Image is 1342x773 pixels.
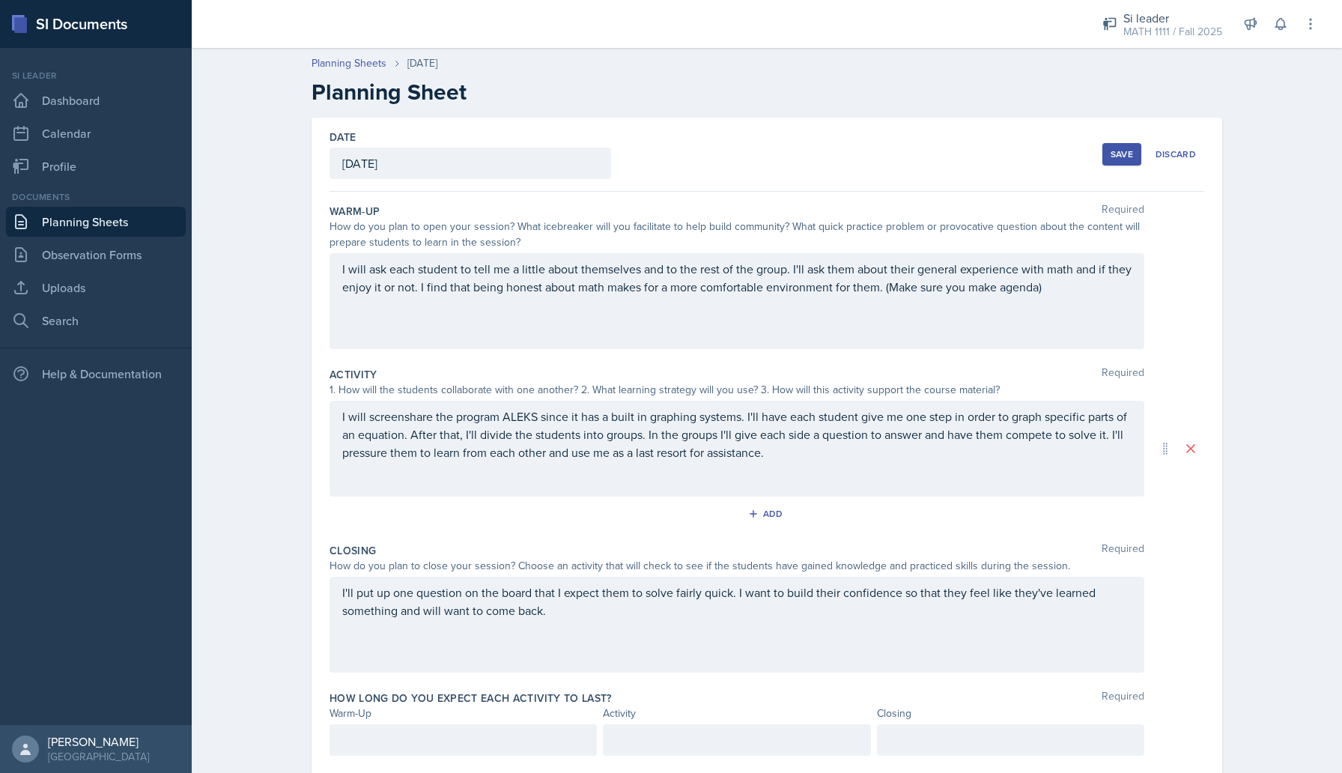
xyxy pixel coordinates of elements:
[1156,148,1196,160] div: Discard
[330,367,377,382] label: Activity
[312,55,386,71] a: Planning Sheets
[751,508,783,520] div: Add
[1102,691,1144,706] span: Required
[877,706,1144,721] div: Closing
[1111,148,1133,160] div: Save
[6,306,186,336] a: Search
[6,118,186,148] a: Calendar
[330,543,376,558] label: Closing
[407,55,437,71] div: [DATE]
[743,503,792,525] button: Add
[342,583,1132,619] p: I'll put up one question on the board that I expect them to solve fairly quick. I want to build t...
[6,85,186,115] a: Dashboard
[342,407,1132,461] p: I will screenshare the program ALEKS since it has a built in graphing systems. I'll have each stu...
[48,749,149,764] div: [GEOGRAPHIC_DATA]
[6,190,186,204] div: Documents
[1123,9,1222,27] div: Si leader
[342,260,1132,296] p: I will ask each student to tell me a little about themselves and to the rest of the group. I'll a...
[1102,367,1144,382] span: Required
[6,151,186,181] a: Profile
[1102,204,1144,219] span: Required
[330,204,380,219] label: Warm-Up
[1147,143,1204,166] button: Discard
[312,79,1222,106] h2: Planning Sheet
[6,359,186,389] div: Help & Documentation
[330,706,597,721] div: Warm-Up
[330,219,1144,250] div: How do you plan to open your session? What icebreaker will you facilitate to help build community...
[330,130,356,145] label: Date
[330,558,1144,574] div: How do you plan to close your session? Choose an activity that will check to see if the students ...
[6,240,186,270] a: Observation Forms
[1102,543,1144,558] span: Required
[603,706,870,721] div: Activity
[1102,143,1141,166] button: Save
[6,207,186,237] a: Planning Sheets
[330,382,1144,398] div: 1. How will the students collaborate with one another? 2. What learning strategy will you use? 3....
[330,691,612,706] label: How long do you expect each activity to last?
[6,69,186,82] div: Si leader
[6,273,186,303] a: Uploads
[1123,24,1222,40] div: MATH 1111 / Fall 2025
[48,734,149,749] div: [PERSON_NAME]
